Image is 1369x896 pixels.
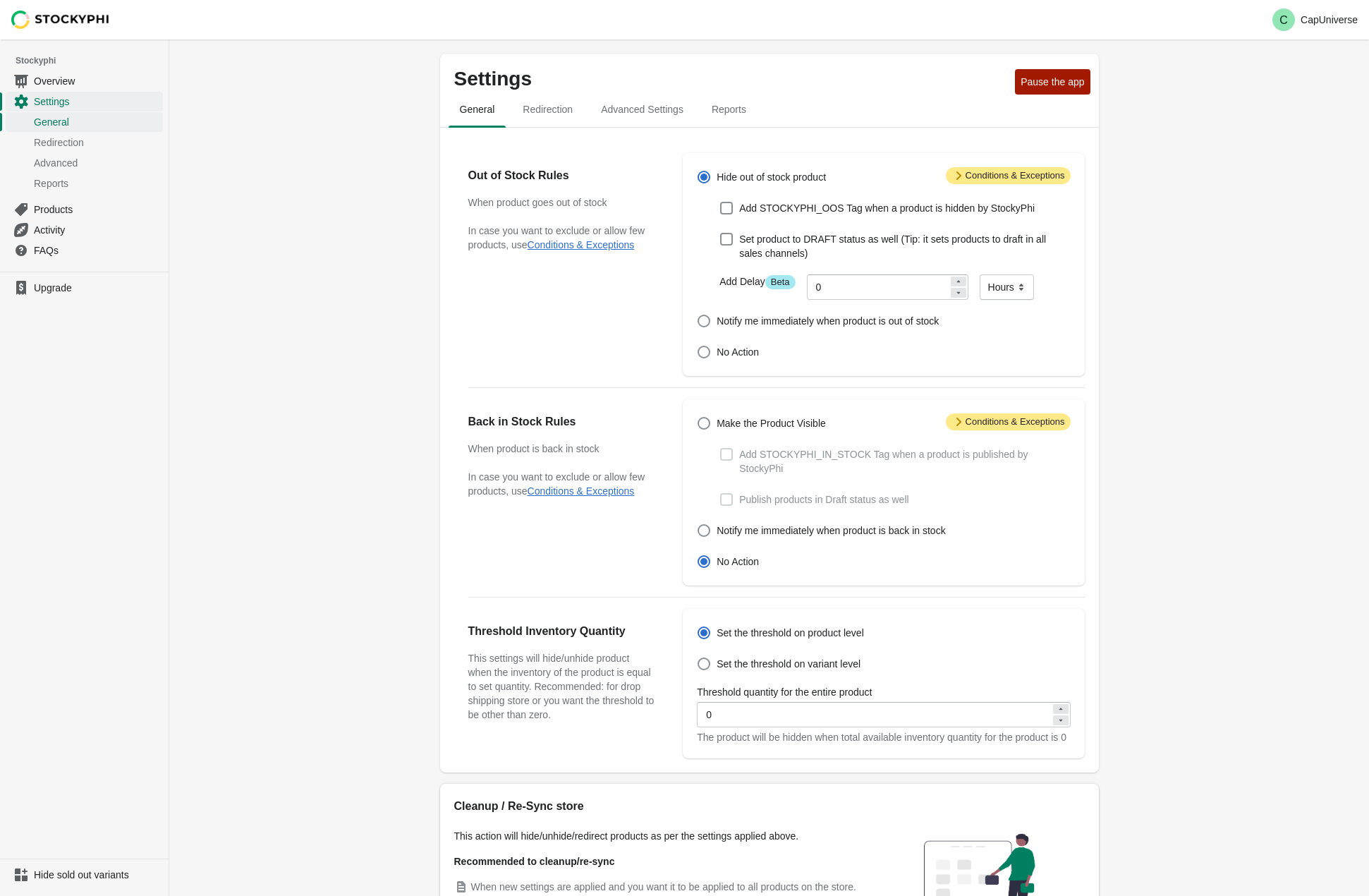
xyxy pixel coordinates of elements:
[590,97,695,122] span: Advanced Settings
[468,442,655,456] h3: When product is back in stock
[34,74,160,88] span: Overview
[6,865,163,885] a: Hide sold out variants
[471,881,856,892] span: When new settings are applied and you want it to be applied to all products on the store.
[739,232,1070,260] span: Set product to DRAFT status as well (Tip: it sets products to draft in all sales channels)
[34,202,160,217] span: Products
[454,829,877,843] p: This action will hide/unhide/redirect products as per the settings applied above.
[1301,14,1358,25] p: CapUniverse
[587,91,698,128] button: Advanced settings
[6,173,163,193] a: Reports
[717,657,860,671] span: Set the threshold on variant level
[34,156,160,170] span: Advanced
[6,111,163,132] a: General
[946,413,1071,430] span: Conditions & Exceptions
[717,345,759,359] span: No Action
[719,274,795,289] label: Add Delay
[6,199,163,219] a: Products
[468,470,655,498] p: In case you want to exclude or allow few products, use
[697,730,1070,744] div: The product will be hidden when total available inventory quantity for the product is 0
[446,91,509,128] button: general
[6,240,163,260] a: FAQs
[700,97,757,122] span: Reports
[697,685,872,699] label: Threshold quantity for the entire product
[1279,14,1288,26] text: C
[34,223,160,237] span: Activity
[440,128,1099,773] div: general
[946,167,1071,184] span: Conditions & Exceptions
[698,91,760,128] button: reports
[34,281,160,295] span: Upgrade
[739,492,908,507] span: Publish products in Draft status as well
[34,176,160,190] span: Reports
[765,275,796,289] span: Beta
[11,11,110,29] img: Stockyphi
[717,416,826,430] span: Make the Product Visible
[1267,6,1363,34] button: Avatar with initials CCapUniverse
[468,651,655,722] h3: This settings will hide/unhide product when the inventory of the product is equal to set quantity...
[468,195,655,210] h3: When product goes out of stock
[739,447,1070,476] span: Add STOCKYPHI_IN_STOCK Tag when a product is published by StockyPhi
[449,97,506,122] span: General
[1021,76,1084,87] span: Pause the app
[6,71,163,91] a: Overview
[6,152,163,173] a: Advanced
[1272,8,1295,31] span: Avatar with initials C
[1015,69,1090,95] button: Pause the app
[6,132,163,152] a: Redirection
[34,243,160,258] span: FAQs
[717,626,864,640] span: Set the threshold on product level
[717,555,759,569] span: No Action
[528,485,635,497] button: Conditions & Exceptions
[454,798,877,815] h2: Cleanup / Re-Sync store
[34,868,160,882] span: Hide sold out variants
[468,623,655,640] h2: Threshold Inventory Quantity
[34,95,160,109] span: Settings
[6,219,163,240] a: Activity
[717,314,939,328] span: Notify me immediately when product is out of stock
[454,68,1010,90] p: Settings
[34,135,160,150] span: Redirection
[528,239,635,250] button: Conditions & Exceptions
[468,413,655,430] h2: Back in Stock Rules
[511,97,584,122] span: Redirection
[16,54,169,68] span: Stockyphi
[468,167,655,184] h2: Out of Stock Rules
[717,523,945,538] span: Notify me immediately when product is back in stock
[6,91,163,111] a: Settings
[6,278,163,298] a: Upgrade
[454,856,615,867] strong: Recommended to cleanup/re-sync
[739,201,1035,215] span: Add STOCKYPHI_OOS Tag when a product is hidden by StockyPhi
[34,115,160,129] span: General
[468,224,655,252] p: In case you want to exclude or allow few products, use
[509,91,587,128] button: redirection
[717,170,826,184] span: Hide out of stock product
